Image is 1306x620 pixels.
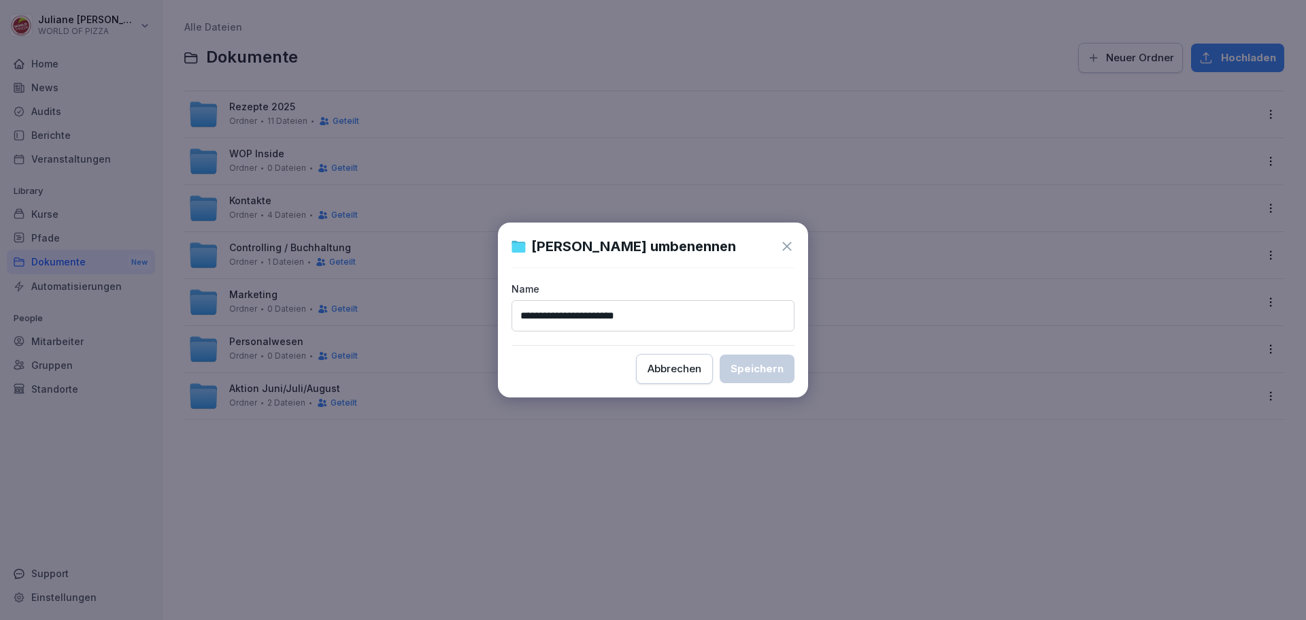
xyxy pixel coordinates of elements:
button: Abbrechen [636,354,713,384]
div: Abbrechen [648,361,701,376]
p: Name [512,282,794,296]
div: Speichern [731,361,784,376]
h1: [PERSON_NAME] umbenennen [531,236,736,257]
button: Speichern [720,355,794,383]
